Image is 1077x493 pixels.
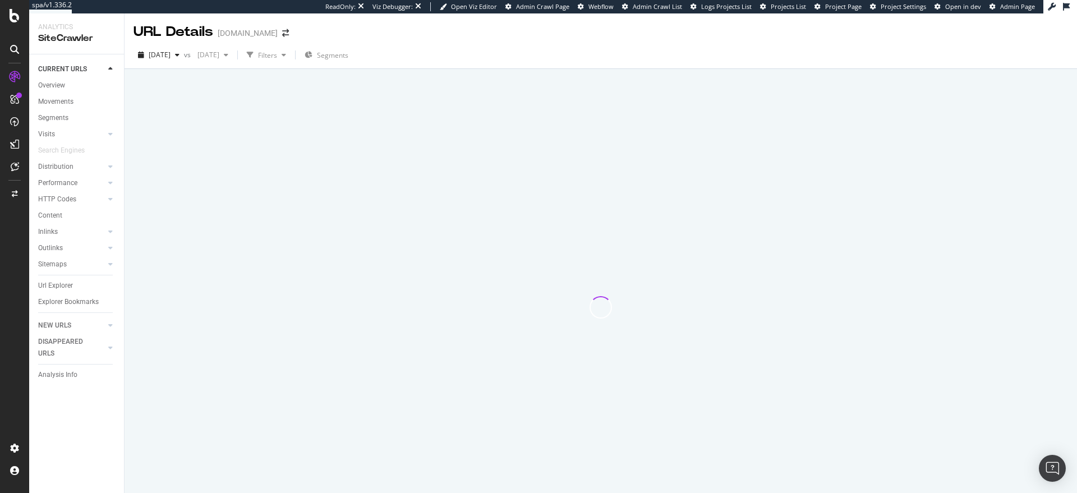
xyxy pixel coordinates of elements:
div: Filters [258,50,277,60]
a: Open in dev [935,2,981,11]
div: Performance [38,177,77,189]
a: CURRENT URLS [38,63,105,75]
div: Url Explorer [38,280,73,292]
a: Projects List [760,2,806,11]
span: Webflow [588,2,614,11]
div: Open Intercom Messenger [1039,455,1066,482]
a: NEW URLS [38,320,105,331]
div: DISAPPEARED URLS [38,336,95,360]
button: Segments [300,46,353,64]
span: Open Viz Editor [451,2,497,11]
span: Open in dev [945,2,981,11]
a: HTTP Codes [38,193,105,205]
div: arrow-right-arrow-left [282,29,289,37]
div: Content [38,210,62,222]
div: Visits [38,128,55,140]
button: [DATE] [193,46,233,64]
a: Explorer Bookmarks [38,296,116,308]
div: Overview [38,80,65,91]
div: SiteCrawler [38,32,115,45]
a: Admin Page [989,2,1035,11]
a: Movements [38,96,116,108]
a: Admin Crawl Page [505,2,569,11]
a: Webflow [578,2,614,11]
div: ReadOnly: [325,2,356,11]
div: URL Details [134,22,213,42]
a: Performance [38,177,105,189]
div: Movements [38,96,73,108]
a: Open Viz Editor [440,2,497,11]
span: Admin Crawl List [633,2,682,11]
span: Segments [317,50,348,60]
div: CURRENT URLS [38,63,87,75]
span: Admin Page [1000,2,1035,11]
a: Distribution [38,161,105,173]
span: Admin Crawl Page [516,2,569,11]
span: Project Page [825,2,862,11]
button: Filters [242,46,291,64]
a: Visits [38,128,105,140]
a: Project Settings [870,2,926,11]
a: Content [38,210,116,222]
a: Inlinks [38,226,105,238]
div: HTTP Codes [38,193,76,205]
a: Logs Projects List [691,2,752,11]
div: NEW URLS [38,320,71,331]
a: Sitemaps [38,259,105,270]
a: Outlinks [38,242,105,254]
span: vs [184,50,193,59]
div: Viz Debugger: [372,2,413,11]
div: Search Engines [38,145,85,156]
span: 2025 Jul. 20th [193,50,219,59]
div: Analytics [38,22,115,32]
div: Sitemaps [38,259,67,270]
span: Project Settings [881,2,926,11]
a: DISAPPEARED URLS [38,336,105,360]
div: [DOMAIN_NAME] [218,27,278,39]
div: Explorer Bookmarks [38,296,99,308]
a: Admin Crawl List [622,2,682,11]
span: Logs Projects List [701,2,752,11]
a: Project Page [814,2,862,11]
a: Analysis Info [38,369,116,381]
a: Search Engines [38,145,96,156]
div: Segments [38,112,68,124]
div: Analysis Info [38,369,77,381]
div: Outlinks [38,242,63,254]
button: [DATE] [134,46,184,64]
a: Url Explorer [38,280,116,292]
div: Distribution [38,161,73,173]
a: Overview [38,80,116,91]
a: Segments [38,112,116,124]
div: Inlinks [38,226,58,238]
span: 2025 Aug. 17th [149,50,171,59]
span: Projects List [771,2,806,11]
